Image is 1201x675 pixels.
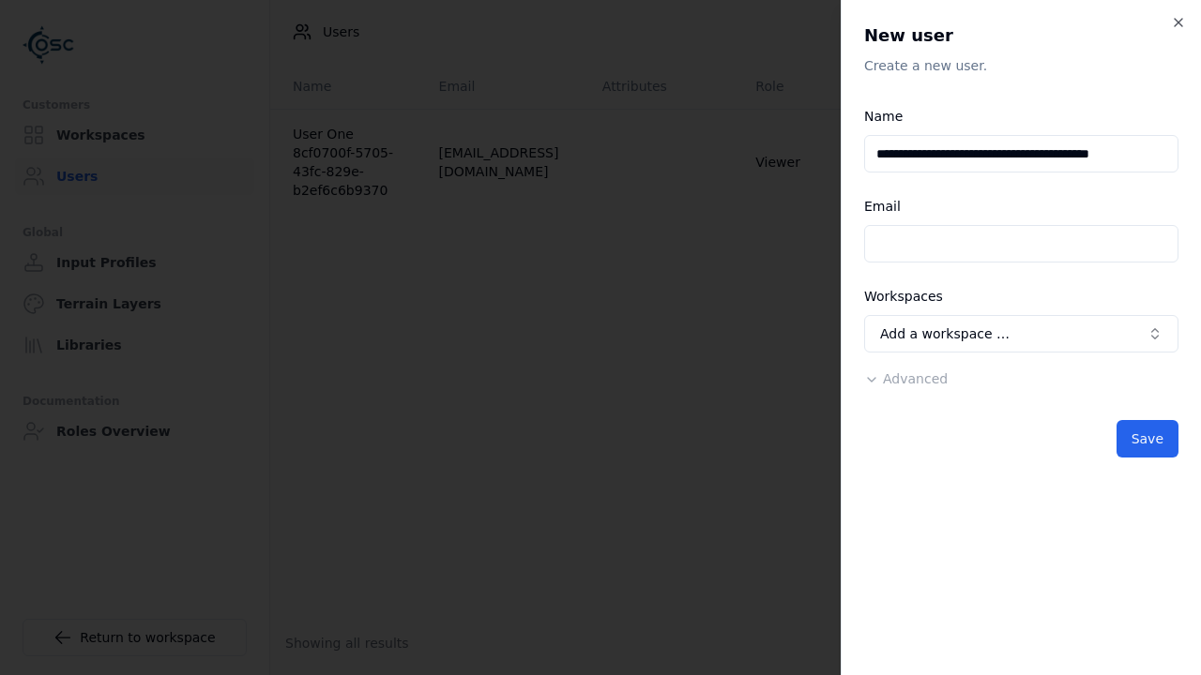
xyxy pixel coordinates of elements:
label: Name [864,109,903,124]
button: Save [1117,420,1178,457]
button: Advanced [864,369,948,388]
h2: New user [864,22,1178,49]
label: Email [864,199,901,214]
span: Add a workspace … [880,324,1010,343]
span: Advanced [883,371,948,386]
p: Create a new user. [864,56,1178,75]
label: Workspaces [864,289,943,304]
